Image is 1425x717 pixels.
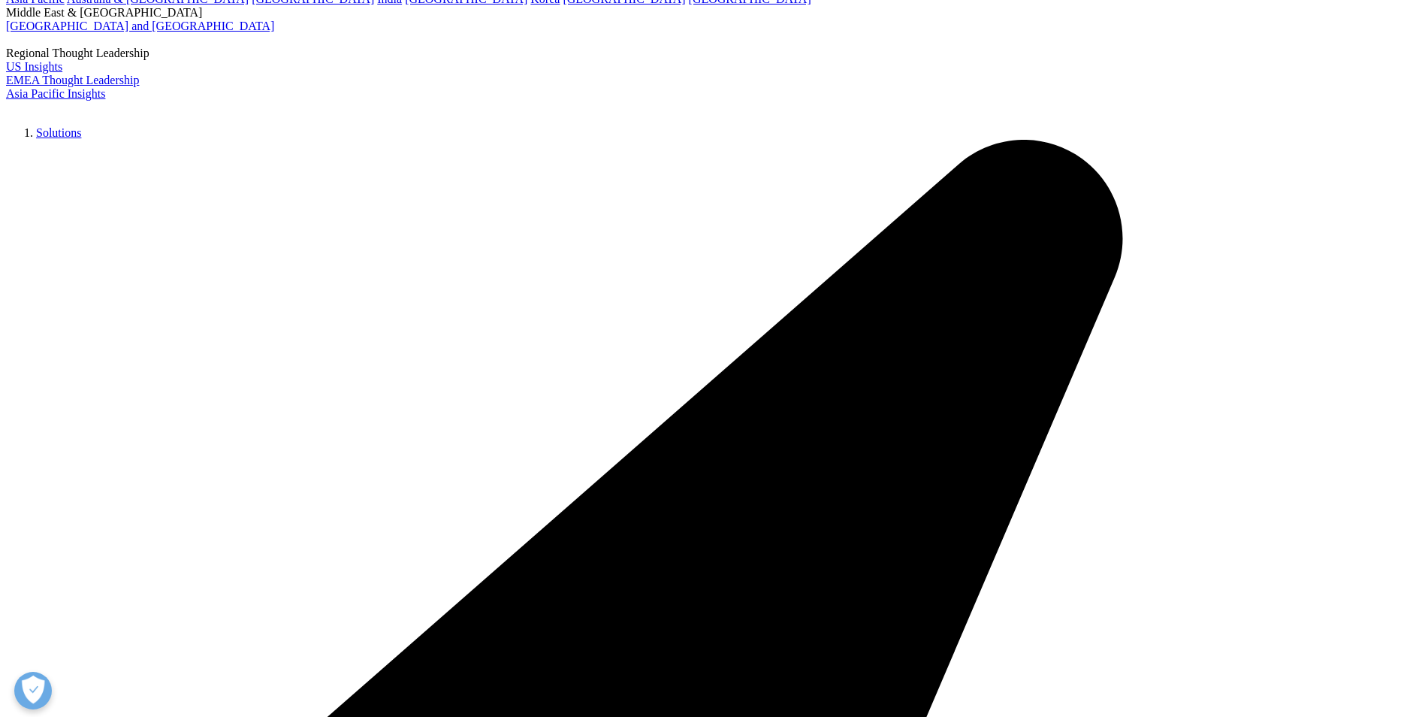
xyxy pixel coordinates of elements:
a: US Insights [6,60,62,73]
div: Regional Thought Leadership [6,47,1419,60]
a: Asia Pacific Insights [6,87,105,100]
a: EMEA Thought Leadership [6,74,139,86]
button: Open Preferences [14,672,52,709]
div: Middle East & [GEOGRAPHIC_DATA] [6,6,1419,20]
a: Solutions [36,126,81,139]
a: [GEOGRAPHIC_DATA] and [GEOGRAPHIC_DATA] [6,20,274,32]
